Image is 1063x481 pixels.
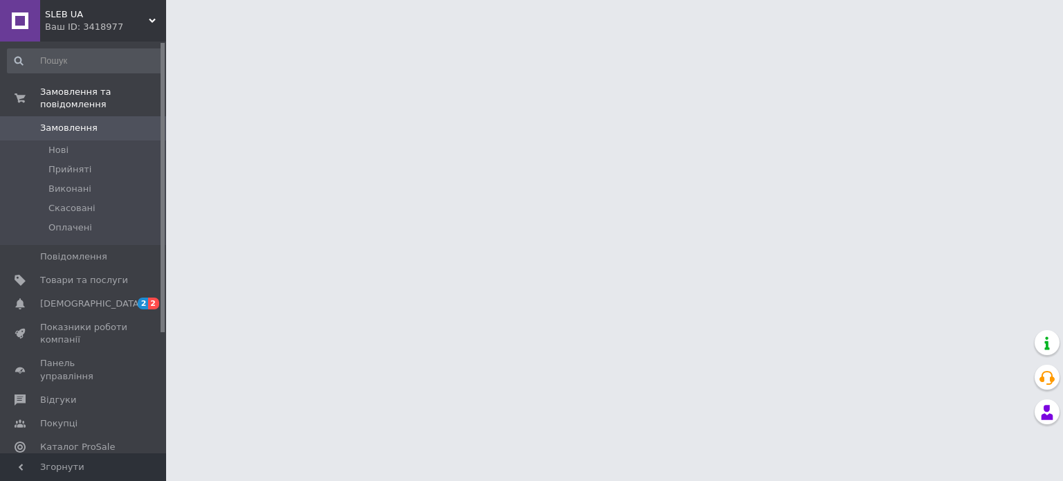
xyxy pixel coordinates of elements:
[40,86,166,111] span: Замовлення та повідомлення
[40,298,143,310] span: [DEMOGRAPHIC_DATA]
[48,163,91,176] span: Прийняті
[48,221,92,234] span: Оплачені
[48,144,69,156] span: Нові
[7,48,163,73] input: Пошук
[40,122,98,134] span: Замовлення
[138,298,149,309] span: 2
[148,298,159,309] span: 2
[40,251,107,263] span: Повідомлення
[40,321,128,346] span: Показники роботи компанії
[48,183,91,195] span: Виконані
[40,357,128,382] span: Панель управління
[40,441,115,453] span: Каталог ProSale
[40,394,76,406] span: Відгуки
[45,8,149,21] span: SLEB UA
[40,274,128,287] span: Товари та послуги
[40,417,78,430] span: Покупці
[48,202,96,215] span: Скасовані
[45,21,166,33] div: Ваш ID: 3418977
